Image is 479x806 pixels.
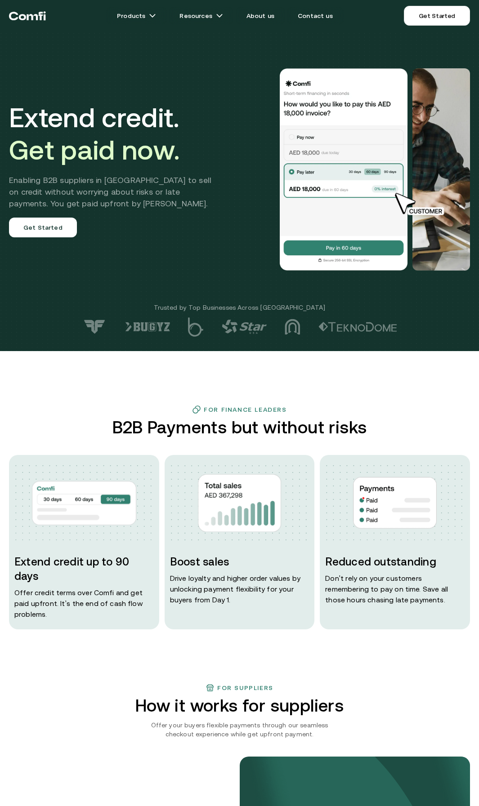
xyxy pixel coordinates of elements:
[217,684,273,691] h3: For suppliers
[170,573,309,605] p: Drive loyalty and higher order values by unlocking payment flexibility for your buyers from Day 1.
[14,587,154,619] p: Offer credit terms over Comfi and get paid upfront. It’s the end of cash flow problems.
[9,102,211,166] h1: Extend credit.
[108,418,371,437] h2: B2B Payments but without risks
[9,134,180,165] span: Get paid now.
[170,555,309,569] h3: Boost sales
[9,218,77,237] a: Get Started
[285,319,300,335] img: logo-3
[204,406,287,413] h3: For Finance Leaders
[198,474,282,532] img: img
[138,721,342,739] p: Offer your buyers flexible payments through our seamless checkout experience while get upfront pa...
[404,6,470,26] a: Get Started
[278,68,409,271] img: Would you like to pay this AED 18,000.00 invoice?
[325,555,465,569] h3: Reduced outstanding
[188,317,204,337] img: logo-5
[206,683,215,692] img: finance
[149,12,156,19] img: arrow icons
[287,7,344,25] a: Contact us
[169,7,233,25] a: Resourcesarrow icons
[388,191,454,217] img: cursor
[222,320,267,334] img: logo-4
[325,460,465,546] img: dots
[9,174,211,209] h2: Enabling B2B suppliers in [GEOGRAPHIC_DATA] to sell on credit without worrying about risks or lat...
[353,477,437,529] img: img
[412,68,470,271] img: Would you like to pay this AED 18,000.00 invoice?
[9,2,46,29] a: Return to the top of the Comfi home page
[14,460,154,546] img: dots
[106,7,167,25] a: Productsarrow icons
[108,696,371,715] h2: How it works for suppliers
[14,555,154,583] h3: Extend credit up to 90 days
[192,405,201,414] img: finance
[32,471,136,535] img: img
[236,7,285,25] a: About us
[216,12,223,19] img: arrow icons
[125,322,170,332] img: logo-6
[318,322,397,332] img: logo-2
[82,319,107,334] img: logo-7
[170,460,309,546] img: dots
[325,573,465,605] p: Don ' t rely on your customers remembering to pay on time. Save all those hours chasing late paym...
